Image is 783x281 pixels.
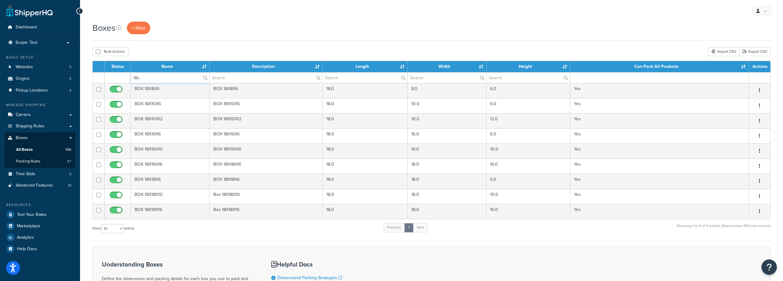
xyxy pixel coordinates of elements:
[408,113,486,128] td: 10.0
[131,83,210,98] td: BOX 18X8X6
[131,159,210,174] td: BOX 18X16X16
[16,159,40,164] span: Packing Rules
[210,83,323,98] td: BOX 18X8X6
[408,128,486,143] td: 16.0
[408,189,486,204] td: 18.0
[570,61,749,72] th: Can Pack All Products : activate to sort column ascending
[5,22,75,33] a: Dashboard
[92,22,115,34] h1: Boxes
[408,61,486,72] th: Width : activate to sort column ascending
[131,128,210,143] td: BOX 18X16X6
[408,159,486,174] td: 18.0
[5,121,75,132] a: Shipping Rules
[210,61,323,72] th: Description : activate to sort column ascending
[5,85,75,96] a: Pickup Locations 4
[65,147,71,152] span: 159
[739,47,771,56] a: Export CSV
[16,76,30,81] span: Origins
[101,224,124,233] select: Showentries
[210,128,323,143] td: BOX 18X16X6
[210,113,323,128] td: BOX 18X10X12
[210,174,323,189] td: BOX 18X18X6
[5,168,75,180] a: Time Slots 0
[408,174,486,189] td: 18.0
[5,109,75,121] li: Carriers
[271,261,368,268] h3: Helpful Docs
[92,224,134,233] label: Show entries
[570,98,749,113] td: Yes
[210,72,322,83] input: Search
[323,143,408,159] td: 18.0
[16,25,37,30] span: Dashboard
[69,64,71,70] span: 5
[5,61,75,73] a: Websites 5
[277,275,342,281] a: Dimensional Packing Strategies
[17,235,34,240] span: Analytics
[570,159,749,174] td: Yes
[69,171,71,177] span: 0
[486,83,570,98] td: 6.0
[5,209,75,220] a: Test Your Rates
[5,243,75,254] a: Help Docs
[486,189,570,204] td: 10.0
[5,61,75,73] li: Websites
[383,223,405,232] a: Previous
[5,132,75,167] li: Boxes
[5,73,75,85] li: Origins
[570,143,749,159] td: Yes
[413,223,428,232] a: Next
[408,98,486,113] td: 10.0
[5,144,75,155] a: All Boxes 159
[486,159,570,174] td: 16.0
[408,143,486,159] td: 16.0
[16,124,44,129] span: Shipping Rules
[16,147,33,152] span: All Boxes
[323,174,408,189] td: 18.0
[16,64,33,70] span: Websites
[5,132,75,144] a: Boxes
[408,204,486,219] td: 18.0
[5,221,75,232] a: Marketplace
[323,61,408,72] th: Length : activate to sort column ascending
[69,76,71,81] span: 4
[127,22,150,34] a: + New
[5,168,75,180] li: Time Slots
[323,204,408,219] td: 18.0
[323,113,408,128] td: 18.0
[5,202,75,208] div: Resources
[323,83,408,98] td: 18.0
[570,113,749,128] td: Yes
[486,174,570,189] td: 6.0
[210,98,323,113] td: BOX 18X10X6
[749,61,770,72] th: Actions
[210,143,323,159] td: BOX 18X16X10
[323,159,408,174] td: 18.0
[408,83,486,98] td: 8.0
[105,61,131,72] th: Status
[570,174,749,189] td: Yes
[5,156,75,167] li: Packing Rules
[486,61,570,72] th: Height : activate to sort column ascending
[408,72,486,83] input: Search
[404,223,414,232] a: 1
[323,72,407,83] input: Search
[6,5,53,17] a: ShipperHQ Home
[131,72,209,83] input: Search
[132,24,145,31] span: + New
[131,189,210,204] td: BOX 18X18X10
[5,156,75,167] a: Packing Rules 87
[486,98,570,113] td: 6.0
[17,246,37,252] span: Help Docs
[5,73,75,85] a: Origins 4
[68,183,71,188] span: 10
[92,47,128,56] button: Bulk Actions
[131,98,210,113] td: BOX 18X10X6
[210,204,323,219] td: Box 18X18X16
[131,61,210,72] th: Name : activate to sort column ascending
[16,171,35,177] span: Time Slots
[69,88,71,93] span: 4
